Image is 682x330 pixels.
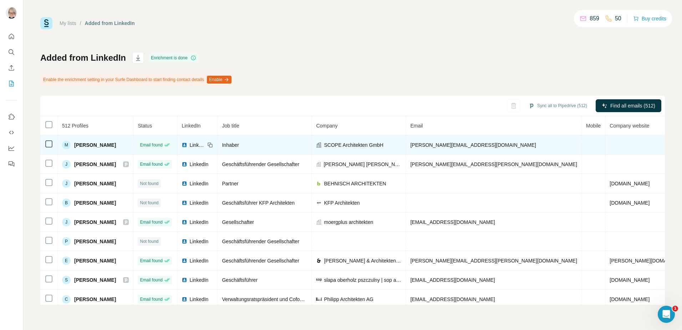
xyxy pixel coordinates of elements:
[222,181,238,186] span: Partner
[658,306,675,323] iframe: Intercom live chat
[222,258,299,264] span: Geschäftsführender Gesellschafter
[6,142,17,155] button: Dashboard
[189,257,208,264] span: LinkedIn
[324,161,401,168] span: [PERSON_NAME] [PERSON_NAME]
[140,238,158,245] span: Not found
[140,200,158,206] span: Not found
[74,219,116,226] span: [PERSON_NAME]
[182,200,187,206] img: LinkedIn logo
[6,7,17,19] img: Avatar
[62,256,71,265] div: E
[6,110,17,123] button: Use Surfe on LinkedIn
[149,54,198,62] div: Enrichment is done
[316,258,322,264] img: company-logo
[610,296,650,302] span: [DOMAIN_NAME]
[222,142,239,148] span: Inhaber
[74,238,116,245] span: [PERSON_NAME]
[410,296,495,302] span: [EMAIL_ADDRESS][DOMAIN_NAME]
[74,296,116,303] span: [PERSON_NAME]
[140,180,158,187] span: Not found
[182,123,200,129] span: LinkedIn
[62,199,71,207] div: B
[80,20,81,27] li: /
[74,199,116,206] span: [PERSON_NAME]
[140,219,162,225] span: Email found
[316,123,337,129] span: Company
[74,180,116,187] span: [PERSON_NAME]
[74,141,116,149] span: [PERSON_NAME]
[410,219,495,225] span: [EMAIL_ADDRESS][DOMAIN_NAME]
[62,123,88,129] span: 512 Profiles
[410,258,577,264] span: [PERSON_NAME][EMAIL_ADDRESS][PERSON_NAME][DOMAIN_NAME]
[6,30,17,43] button: Quick start
[189,238,208,245] span: LinkedIn
[6,61,17,74] button: Enrich CSV
[222,219,254,225] span: Gesellschafter
[410,123,423,129] span: Email
[74,257,116,264] span: [PERSON_NAME]
[610,102,655,109] span: Find all emails (512)
[182,239,187,244] img: LinkedIn logo
[610,200,650,206] span: [DOMAIN_NAME]
[596,99,661,112] button: Find all emails (512)
[222,296,312,302] span: Verwaltungsratspräsident und Cofounder
[610,181,650,186] span: [DOMAIN_NAME]
[182,258,187,264] img: LinkedIn logo
[6,126,17,139] button: Use Surfe API
[62,160,71,169] div: J
[62,276,71,284] div: S
[6,157,17,170] button: Feedback
[138,123,152,129] span: Status
[324,257,401,264] span: [PERSON_NAME] & Architekten GmbH
[633,14,666,24] button: Buy credits
[222,161,299,167] span: Geschäftsführender Gesellschafter
[182,277,187,283] img: LinkedIn logo
[410,142,536,148] span: [PERSON_NAME][EMAIL_ADDRESS][DOMAIN_NAME]
[189,180,208,187] span: LinkedIn
[140,296,162,302] span: Email found
[410,277,495,283] span: [EMAIL_ADDRESS][DOMAIN_NAME]
[615,14,621,23] p: 50
[222,200,295,206] span: Geschäftsführer KFP Architekten
[62,237,71,246] div: P
[182,219,187,225] img: LinkedIn logo
[222,277,258,283] span: Geschäftsführer
[524,100,592,111] button: Sync all to Pipedrive (512)
[316,297,322,300] img: company-logo
[140,257,162,264] span: Email found
[140,161,162,167] span: Email found
[324,296,373,303] span: Philipp Architekten AG
[222,239,299,244] span: Geschäftsführender Gesellschafter
[62,179,71,188] div: J
[189,219,208,226] span: LinkedIn
[140,142,162,148] span: Email found
[40,74,233,86] div: Enable the enrichment setting in your Surfe Dashboard to start finding contact details
[6,77,17,90] button: My lists
[60,20,76,26] a: My lists
[62,295,71,304] div: C
[74,161,116,168] span: [PERSON_NAME]
[316,277,322,283] img: company-logo
[410,161,577,167] span: [PERSON_NAME][EMAIL_ADDRESS][PERSON_NAME][DOMAIN_NAME]
[62,141,71,149] div: M
[189,161,208,168] span: LinkedIn
[182,296,187,302] img: LinkedIn logo
[40,52,126,64] h1: Added from LinkedIn
[189,199,208,206] span: LinkedIn
[40,17,52,29] img: Surfe Logo
[189,296,208,303] span: LinkedIn
[182,142,187,148] img: LinkedIn logo
[324,199,360,206] span: KFP Architekten
[324,141,383,149] span: SCOPE Architekten GmbH
[324,180,386,187] span: BEHNISCH ARCHITEKTEN
[62,218,71,226] div: J
[140,277,162,283] span: Email found
[586,123,601,129] span: Mobile
[672,306,678,311] span: 1
[610,123,649,129] span: Company website
[182,181,187,186] img: LinkedIn logo
[316,181,322,186] img: company-logo
[222,123,239,129] span: Job title
[324,276,401,284] span: slapa oberholz pszczulny | sop architekten
[85,20,135,27] div: Added from LinkedIn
